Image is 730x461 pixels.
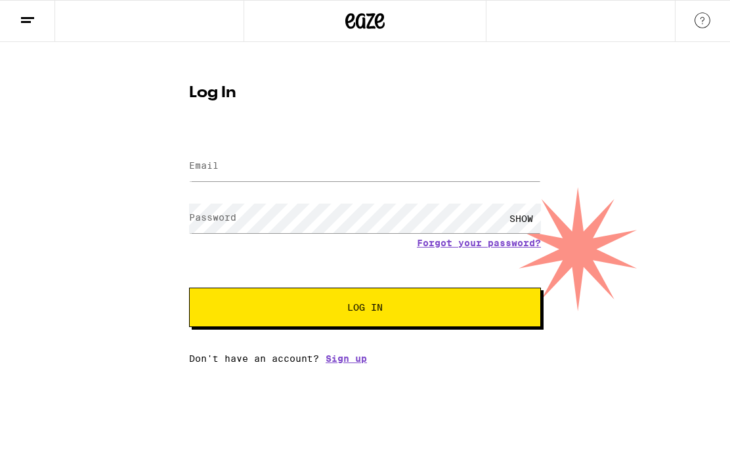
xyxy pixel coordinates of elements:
input: Email [189,152,541,181]
button: Log In [189,288,541,327]
h1: Log In [189,85,541,101]
div: Don't have an account? [189,353,541,364]
div: SHOW [502,204,541,233]
span: Log In [347,303,383,312]
label: Password [189,212,236,223]
a: Sign up [326,353,367,364]
label: Email [189,160,219,171]
a: Forgot your password? [417,238,541,248]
